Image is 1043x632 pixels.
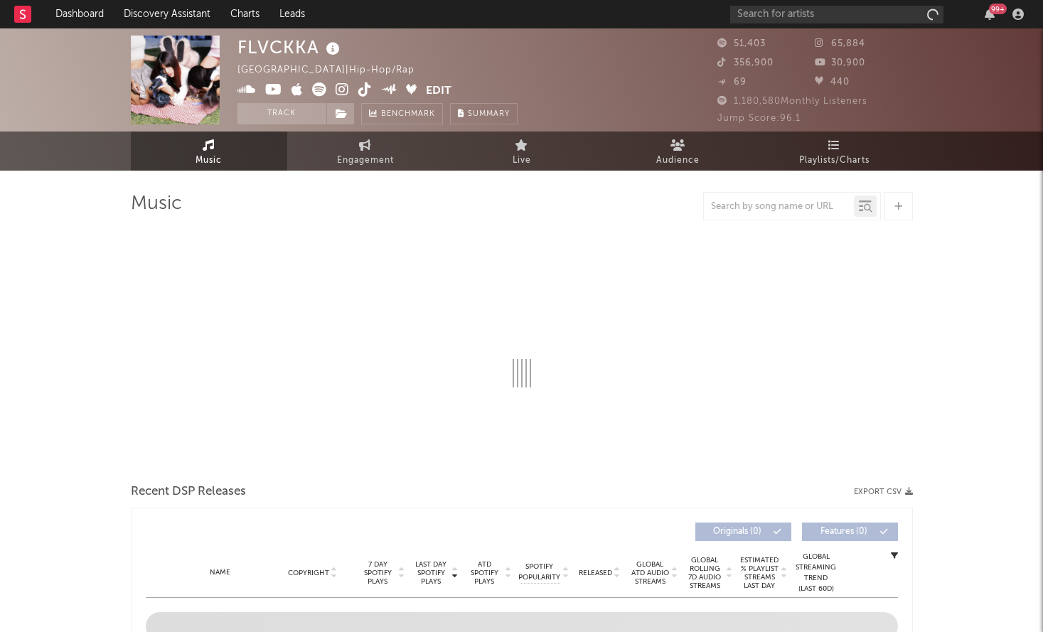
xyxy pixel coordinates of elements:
[795,552,838,594] div: Global Streaming Trend (Last 60D)
[466,560,503,586] span: ATD Spotify Plays
[631,560,670,586] span: Global ATD Audio Streams
[717,58,774,68] span: 356,900
[705,527,770,536] span: Originals ( 0 )
[337,152,394,169] span: Engagement
[361,103,443,124] a: Benchmark
[802,523,898,541] button: Features(0)
[685,556,724,590] span: Global Rolling 7D Audio Streams
[600,132,756,171] a: Audience
[288,569,329,577] span: Copyright
[131,483,246,500] span: Recent DSP Releases
[717,97,867,106] span: 1,180,580 Monthly Listeners
[237,36,343,59] div: FLVCKKA
[854,488,913,496] button: Export CSV
[131,132,287,171] a: Music
[518,562,560,583] span: Spotify Popularity
[579,569,612,577] span: Released
[740,556,779,590] span: Estimated % Playlist Streams Last Day
[513,152,531,169] span: Live
[799,152,870,169] span: Playlists/Charts
[359,560,397,586] span: 7 Day Spotify Plays
[756,132,913,171] a: Playlists/Charts
[412,560,450,586] span: Last Day Spotify Plays
[444,132,600,171] a: Live
[717,114,801,123] span: Jump Score: 96.1
[468,110,510,118] span: Summary
[985,9,995,20] button: 99+
[450,103,518,124] button: Summary
[695,523,791,541] button: Originals(0)
[811,527,877,536] span: Features ( 0 )
[287,132,444,171] a: Engagement
[815,77,850,87] span: 440
[656,152,700,169] span: Audience
[196,152,222,169] span: Music
[815,39,865,48] span: 65,884
[815,58,865,68] span: 30,900
[174,567,267,578] div: Name
[237,62,447,79] div: [GEOGRAPHIC_DATA] | Hip-Hop/Rap
[381,106,435,123] span: Benchmark
[989,4,1007,14] div: 99 +
[717,77,747,87] span: 69
[717,39,766,48] span: 51,403
[237,103,326,124] button: Track
[730,6,943,23] input: Search for artists
[704,201,854,213] input: Search by song name or URL
[426,82,451,100] button: Edit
